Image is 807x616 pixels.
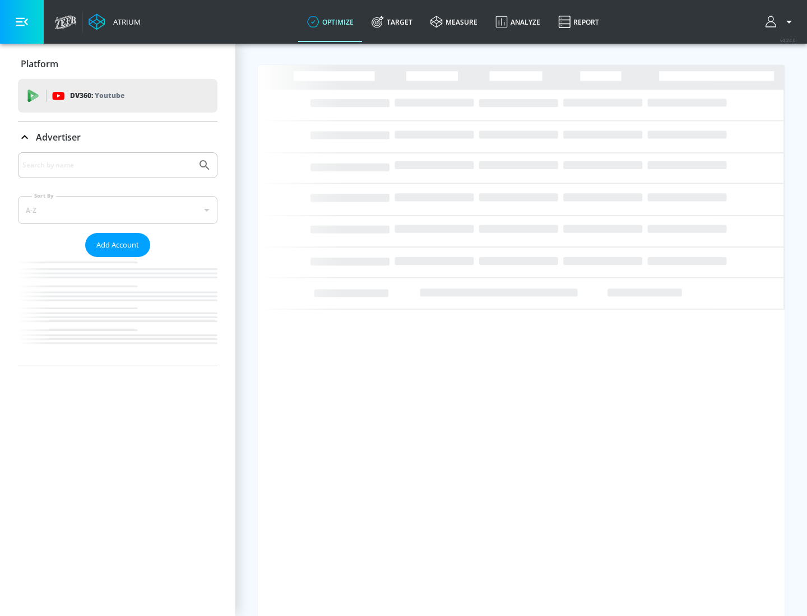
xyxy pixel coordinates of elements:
a: Analyze [486,2,549,42]
p: Advertiser [36,131,81,143]
div: A-Z [18,196,217,224]
p: Youtube [95,90,124,101]
label: Sort By [32,192,56,199]
a: Target [363,2,421,42]
button: Add Account [85,233,150,257]
a: measure [421,2,486,42]
a: optimize [298,2,363,42]
input: Search by name [22,158,192,172]
nav: list of Advertiser [18,257,217,366]
a: Atrium [89,13,141,30]
div: DV360: Youtube [18,79,217,113]
div: Atrium [109,17,141,27]
span: Add Account [96,239,139,251]
a: Report [549,2,608,42]
div: Advertiser [18,122,217,153]
p: DV360: [70,90,124,102]
p: Platform [21,58,58,70]
div: Platform [18,48,217,80]
span: v 4.24.0 [780,37,796,43]
div: Advertiser [18,152,217,366]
